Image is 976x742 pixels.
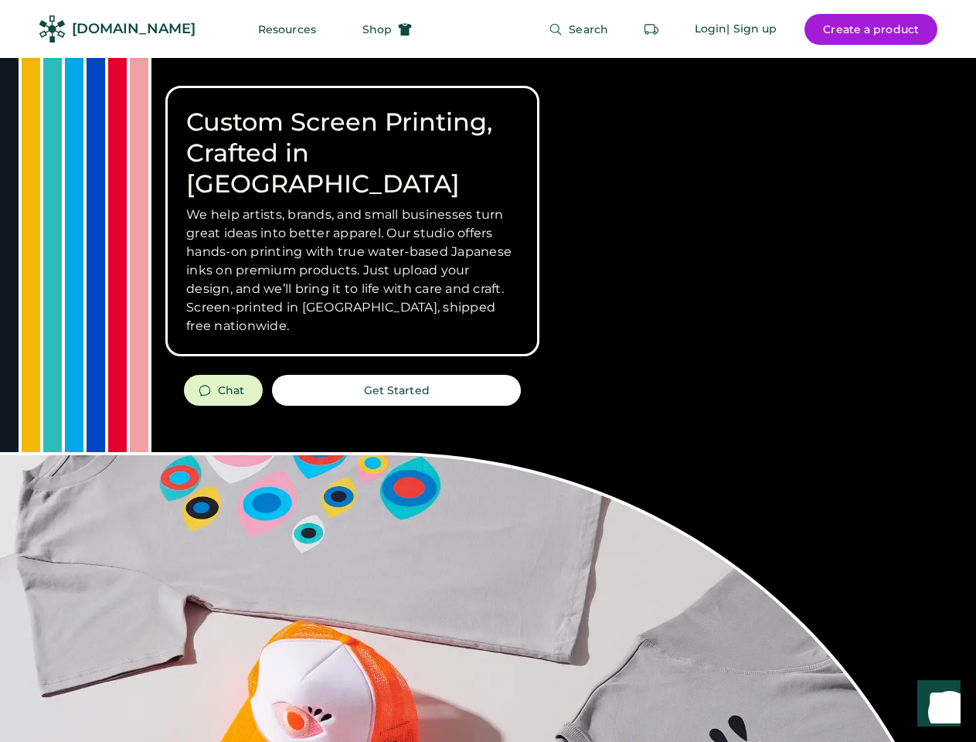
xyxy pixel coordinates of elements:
button: Get Started [272,375,521,406]
button: Retrieve an order [636,14,667,45]
span: Search [569,24,608,35]
h3: We help artists, brands, and small businesses turn great ideas into better apparel. Our studio of... [186,206,519,335]
div: Login [695,22,727,37]
button: Chat [184,375,263,406]
iframe: Front Chat [903,672,969,739]
button: Create a product [804,14,937,45]
span: Shop [362,24,392,35]
div: [DOMAIN_NAME] [72,19,196,39]
h1: Custom Screen Printing, Crafted in [GEOGRAPHIC_DATA] [186,107,519,199]
button: Search [530,14,627,45]
img: Rendered Logo - Screens [39,15,66,43]
button: Shop [344,14,430,45]
button: Resources [240,14,335,45]
div: | Sign up [726,22,777,37]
